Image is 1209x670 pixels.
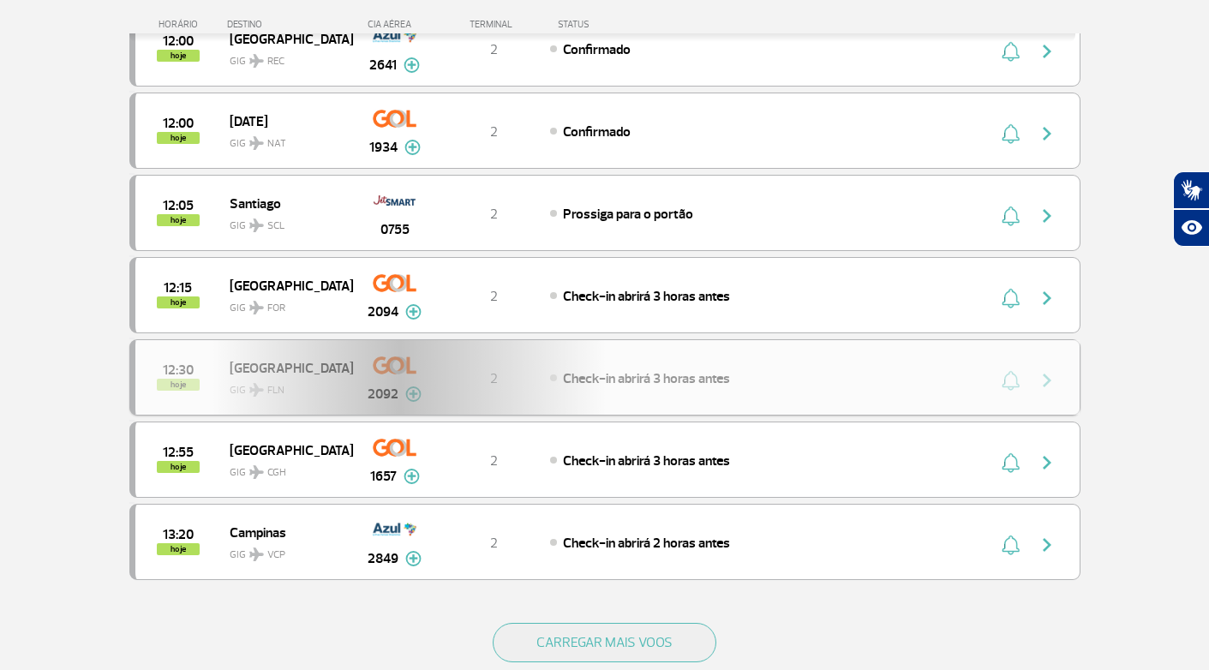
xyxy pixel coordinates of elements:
span: hoje [157,214,200,226]
img: sino-painel-voo.svg [1002,123,1020,144]
img: sino-painel-voo.svg [1002,535,1020,555]
span: 1934 [369,137,398,158]
span: 2 [490,535,498,552]
span: hoje [157,132,200,144]
span: [GEOGRAPHIC_DATA] [230,439,339,461]
span: hoje [157,461,200,473]
button: CARREGAR MAIS VOOS [493,623,716,662]
img: sino-painel-voo.svg [1002,206,1020,226]
span: 2025-08-28 12:55:00 [163,446,194,458]
img: mais-info-painel-voo.svg [404,57,420,73]
span: 2 [490,452,498,470]
span: GIG [230,456,339,481]
button: Abrir tradutor de língua de sinais. [1173,171,1209,209]
img: sino-painel-voo.svg [1002,288,1020,308]
span: 2 [490,41,498,58]
img: seta-direita-painel-voo.svg [1037,123,1057,144]
img: seta-direita-painel-voo.svg [1037,288,1057,308]
span: hoje [157,543,200,555]
span: Confirmado [563,41,631,58]
span: 2641 [369,55,397,75]
span: 2 [490,206,498,223]
img: mais-info-painel-voo.svg [404,140,421,155]
span: 2 [490,123,498,141]
img: destiny_airplane.svg [249,547,264,561]
span: Check-in abrirá 3 horas antes [563,452,730,470]
div: TERMINAL [438,19,549,30]
img: destiny_airplane.svg [249,218,264,232]
span: 1657 [370,466,397,487]
span: Campinas [230,521,339,543]
span: Check-in abrirá 2 horas antes [563,535,730,552]
span: 0755 [380,219,410,240]
span: 2025-08-28 12:15:00 [164,282,192,294]
div: Plugin de acessibilidade da Hand Talk. [1173,171,1209,247]
img: sino-painel-voo.svg [1002,41,1020,62]
img: seta-direita-painel-voo.svg [1037,206,1057,226]
span: VCP [267,547,285,563]
span: FOR [267,301,285,316]
span: 2025-08-28 13:20:00 [163,529,194,541]
div: DESTINO [227,19,352,30]
span: GIG [230,291,339,316]
img: mais-info-painel-voo.svg [405,304,422,320]
img: seta-direita-painel-voo.svg [1037,452,1057,473]
span: Check-in abrirá 3 horas antes [563,288,730,305]
span: GIG [230,538,339,563]
span: Confirmado [563,123,631,141]
img: sino-painel-voo.svg [1002,452,1020,473]
span: CGH [267,465,286,481]
div: CIA AÉREA [352,19,438,30]
span: Prossiga para o portão [563,206,693,223]
button: Abrir recursos assistivos. [1173,209,1209,247]
span: REC [267,54,284,69]
span: GIG [230,127,339,152]
span: hoje [157,50,200,62]
span: Santiago [230,192,339,214]
span: 2025-08-28 12:00:00 [163,35,194,47]
span: 2025-08-28 12:05:00 [163,200,194,212]
span: 2 [490,288,498,305]
span: 2849 [368,548,398,569]
img: mais-info-painel-voo.svg [404,469,420,484]
span: hoje [157,296,200,308]
img: destiny_airplane.svg [249,465,264,479]
span: GIG [230,209,339,234]
div: STATUS [549,19,689,30]
span: [GEOGRAPHIC_DATA] [230,274,339,296]
img: destiny_airplane.svg [249,136,264,150]
img: seta-direita-painel-voo.svg [1037,41,1057,62]
img: destiny_airplane.svg [249,301,264,314]
img: seta-direita-painel-voo.svg [1037,535,1057,555]
span: 2094 [368,302,398,322]
span: NAT [267,136,286,152]
span: 2025-08-28 12:00:00 [163,117,194,129]
span: SCL [267,218,284,234]
span: GIG [230,45,339,69]
div: HORÁRIO [135,19,228,30]
img: destiny_airplane.svg [249,54,264,68]
span: [DATE] [230,110,339,132]
img: mais-info-painel-voo.svg [405,551,422,566]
